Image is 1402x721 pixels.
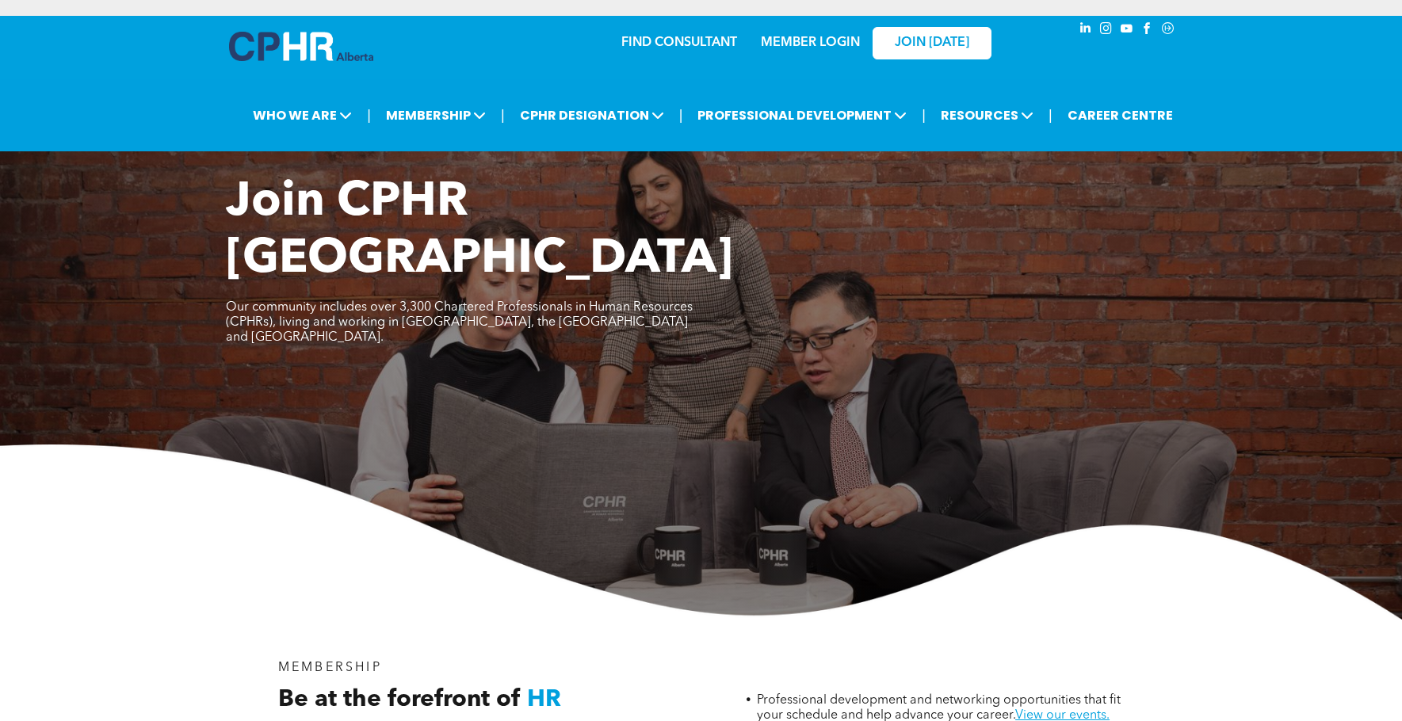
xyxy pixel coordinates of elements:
[936,101,1038,130] span: RESOURCES
[226,301,693,344] span: Our community includes over 3,300 Chartered Professionals in Human Resources (CPHRs), living and ...
[278,688,521,711] span: Be at the forefront of
[226,179,733,284] span: Join CPHR [GEOGRAPHIC_DATA]
[278,662,382,674] span: MEMBERSHIP
[515,101,669,130] span: CPHR DESIGNATION
[501,99,505,132] li: |
[1118,20,1136,41] a: youtube
[1159,20,1177,41] a: Social network
[873,27,991,59] a: JOIN [DATE]
[621,36,737,49] a: FIND CONSULTANT
[1098,20,1115,41] a: instagram
[922,99,926,132] li: |
[248,101,357,130] span: WHO WE ARE
[895,36,969,51] span: JOIN [DATE]
[367,99,371,132] li: |
[229,32,373,61] img: A blue and white logo for cp alberta
[1139,20,1156,41] a: facebook
[527,688,561,711] span: HR
[1063,101,1178,130] a: CAREER CENTRE
[679,99,683,132] li: |
[1049,99,1052,132] li: |
[761,36,860,49] a: MEMBER LOGIN
[693,101,911,130] span: PROFESSIONAL DEVELOPMENT
[1077,20,1094,41] a: linkedin
[381,101,491,130] span: MEMBERSHIP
